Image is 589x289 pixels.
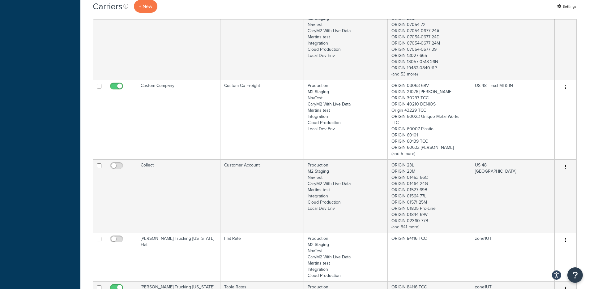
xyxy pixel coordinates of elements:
td: ORIGIN 03063 69V ORIGIN 21076 [PERSON_NAME] ORIGIN 30297 TCC ORIGIN 40210 DENIOS Origin 43229 TCC... [388,80,471,159]
td: Customer Account [220,159,304,233]
td: Production M2 Staging NavTest CaryM2 With Live Data Martins test Integration Cloud Production Loc... [304,80,388,159]
td: Flat Rate [220,233,304,281]
td: ORIGIN 84116 TCC [388,233,471,281]
td: Custom Co Freight [220,80,304,159]
td: US 48 [GEOGRAPHIC_DATA] [471,159,555,233]
td: Production M2 Staging NavTest CaryM2 With Live Data Martins test Integration Cloud Production [304,233,388,281]
td: Custom Rates in Checkout [137,6,220,80]
td: ORIGIN 23L ORIGIN 23M ORIGIN 01453 56C ORIGIN 01464 24G ORIGIN 01527 69B ORIGIN 01564 77L ORIGIN ... [388,159,471,233]
td: Flat Rate [220,6,304,80]
td: Collect [137,159,220,233]
td: US 48 - Excl MI & IN [471,80,555,159]
td: Production M2 Staging NavTest CaryM2 With Live Data Martins test Integration Cloud Production Loc... [304,159,388,233]
td: zone1UT [471,233,555,281]
h1: Carriers [93,0,122,12]
td: Production M2 Staging NavTest CaryM2 With Live Data Martins test Integration Cloud Production Loc... [304,6,388,80]
td: ORIGIN 23L ORIGIN 23M ORIGIN 07054 72 ORIGIN 07054-0677 24A ORIGIN 07054-0677 24D ORIGIN 07054-06... [388,6,471,80]
td: [PERSON_NAME] Trucking [US_STATE] Flat [137,233,220,281]
a: Settings [557,2,577,11]
td: Custom Company [137,80,220,159]
button: Open Resource Center [567,267,583,283]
